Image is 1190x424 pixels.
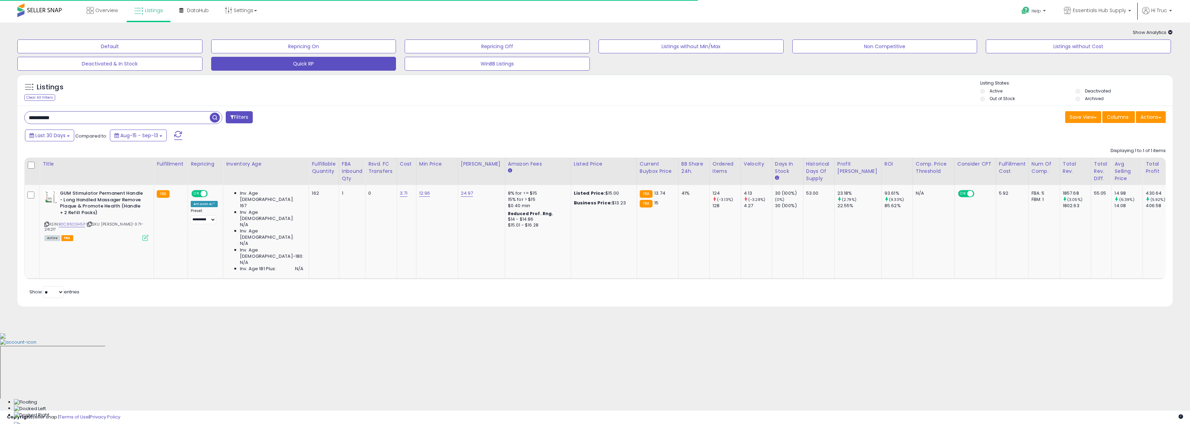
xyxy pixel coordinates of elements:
[713,203,741,209] div: 128
[775,197,785,202] small: (0%)
[713,190,741,196] div: 124
[207,191,218,197] span: OFF
[574,200,631,206] div: $13.23
[1136,111,1166,123] button: Actions
[419,190,430,197] a: 12.96
[211,57,396,71] button: Quick RP
[1094,160,1109,182] div: Total Rev. Diff.
[75,133,107,139] span: Compared to:
[24,94,55,101] div: Clear All Filters
[240,190,303,203] span: Inv. Age [DEMOGRAPHIC_DATA]:
[240,247,303,259] span: Inv. Age [DEMOGRAPHIC_DATA]-180:
[744,160,769,168] div: Velocity
[226,160,306,168] div: Inventory Age
[405,57,590,71] button: WinBB Listings
[959,191,967,197] span: ON
[681,160,707,175] div: BB Share 24h.
[1150,197,1165,202] small: (5.92%)
[295,266,303,272] span: N/A
[654,200,658,206] span: 15
[1146,160,1171,175] div: Total Profit
[312,160,336,175] div: Fulfillable Quantity
[59,221,85,227] a: B0C86CGH5P
[240,228,303,240] span: Inv. Age [DEMOGRAPHIC_DATA]:
[1063,160,1088,175] div: Total Rev.
[17,57,202,71] button: Deactivated & In Stock
[748,197,765,202] small: (-3.28%)
[25,130,74,141] button: Last 30 Days
[1032,196,1054,203] div: FBM: 1
[1085,88,1111,94] label: Deactivated
[957,160,993,168] div: Consider CPT
[157,190,170,198] small: FBA
[226,111,253,123] button: Filters
[14,399,37,406] img: Floating
[1102,111,1135,123] button: Columns
[1094,190,1106,196] div: 55.05
[1021,6,1030,15] i: Get Help
[35,132,66,139] span: Last 30 Days
[145,7,163,14] span: Listings
[842,197,856,202] small: (2.79%)
[508,190,566,196] div: 8% for <= $15
[1151,7,1167,14] span: Hi Truc
[640,200,653,207] small: FBA
[400,190,408,197] a: 3.71
[885,190,913,196] div: 93.61%
[1119,197,1135,202] small: (6.39%)
[837,203,881,209] div: 22.55%
[885,160,910,168] div: ROI
[240,222,248,228] span: N/A
[1063,203,1091,209] div: 1802.63
[120,132,158,139] span: Aug-15 - Sep-13
[342,190,360,196] div: 1
[1107,114,1129,121] span: Columns
[1114,160,1140,182] div: Avg Selling Price
[973,191,984,197] span: OFF
[837,190,881,196] div: 23.18%
[187,7,209,14] span: DataHub
[990,88,1002,94] label: Active
[211,39,396,53] button: Repricing On
[240,240,248,247] span: N/A
[508,168,512,174] small: Amazon Fees.
[110,130,167,141] button: Aug-15 - Sep-13
[1133,29,1173,36] span: Show Analytics
[640,190,653,198] small: FBA
[806,160,831,182] div: Historical Days Of Supply
[999,160,1026,175] div: Fulfillment Cost
[574,190,631,196] div: $15.00
[240,203,247,209] span: 167
[1111,148,1166,154] div: Displaying 1 to 1 of 1 items
[461,160,502,168] div: [PERSON_NAME]
[461,190,473,197] a: 24.97
[43,160,151,168] div: Title
[681,190,704,196] div: 41%
[342,160,363,182] div: FBA inbound Qty
[240,209,303,222] span: Inv. Age [DEMOGRAPHIC_DATA]:
[400,160,413,168] div: Cost
[713,160,738,175] div: Ordered Items
[508,217,566,222] div: $14 - $14.86
[44,221,143,232] span: | SKU: [PERSON_NAME]-3.71-241217
[654,190,665,196] span: 13.74
[1032,8,1041,14] span: Help
[792,39,977,53] button: Non Competitive
[191,201,218,207] div: Amazon AI *
[1114,190,1142,196] div: 14.98
[640,160,675,175] div: Current Buybox Price
[916,160,951,175] div: Comp. Price Threshold
[192,191,201,197] span: ON
[1114,203,1142,209] div: 14.08
[312,190,333,196] div: 162
[14,412,49,418] img: Docked Right
[990,96,1015,101] label: Out of Stock
[240,259,248,266] span: N/A
[1032,190,1054,196] div: FBA: 5
[574,200,612,206] b: Business Price:
[191,160,220,168] div: Repricing
[191,209,218,224] div: Preset:
[29,289,79,295] span: Show: entries
[1073,7,1126,14] span: Essentials Hub Supply
[574,190,605,196] b: Listed Price:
